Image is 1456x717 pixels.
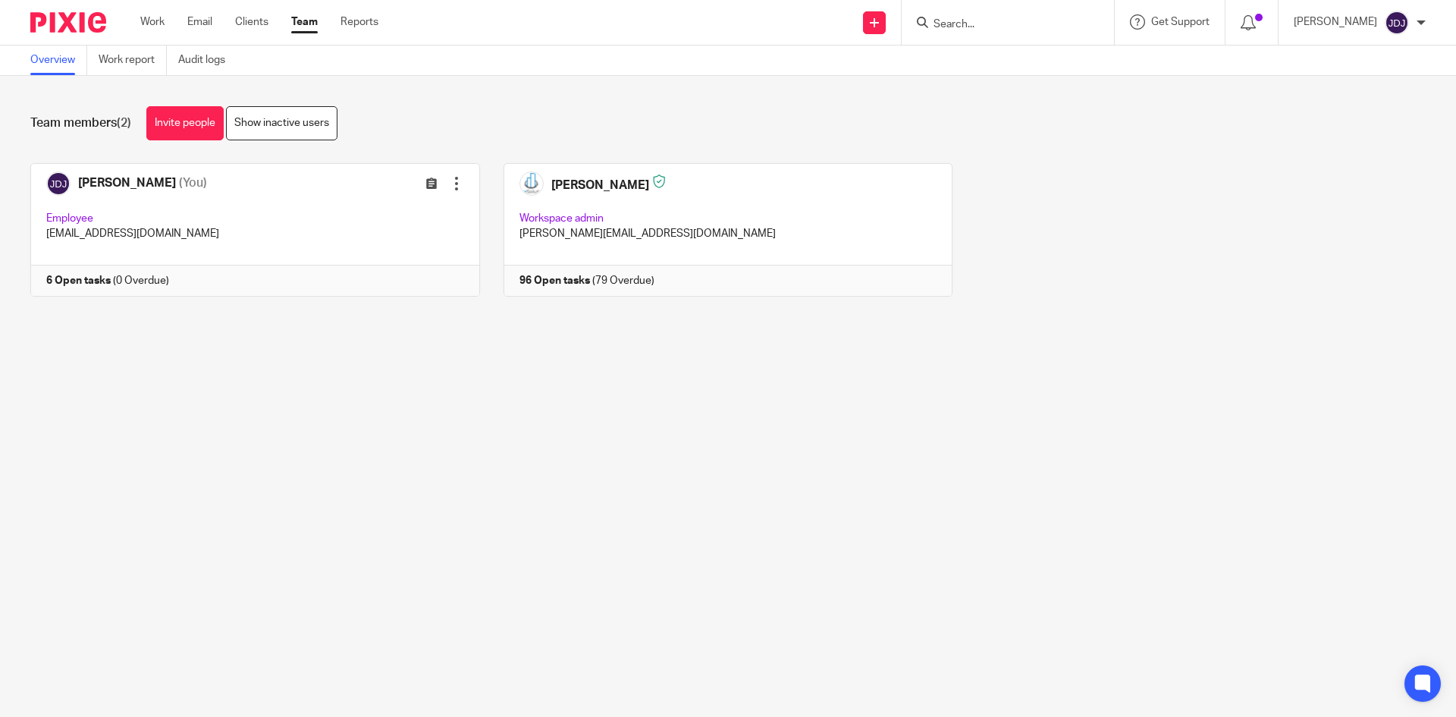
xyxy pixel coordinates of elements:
[30,12,106,33] img: Pixie
[140,14,165,30] a: Work
[1294,14,1377,30] p: [PERSON_NAME]
[99,46,167,75] a: Work report
[117,117,131,129] span: (2)
[187,14,212,30] a: Email
[932,18,1068,32] input: Search
[30,115,131,131] h1: Team members
[1385,11,1409,35] img: svg%3E
[30,46,87,75] a: Overview
[291,14,318,30] a: Team
[235,14,268,30] a: Clients
[146,106,224,140] a: Invite people
[340,14,378,30] a: Reports
[178,46,237,75] a: Audit logs
[1151,17,1210,27] span: Get Support
[226,106,337,140] a: Show inactive users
